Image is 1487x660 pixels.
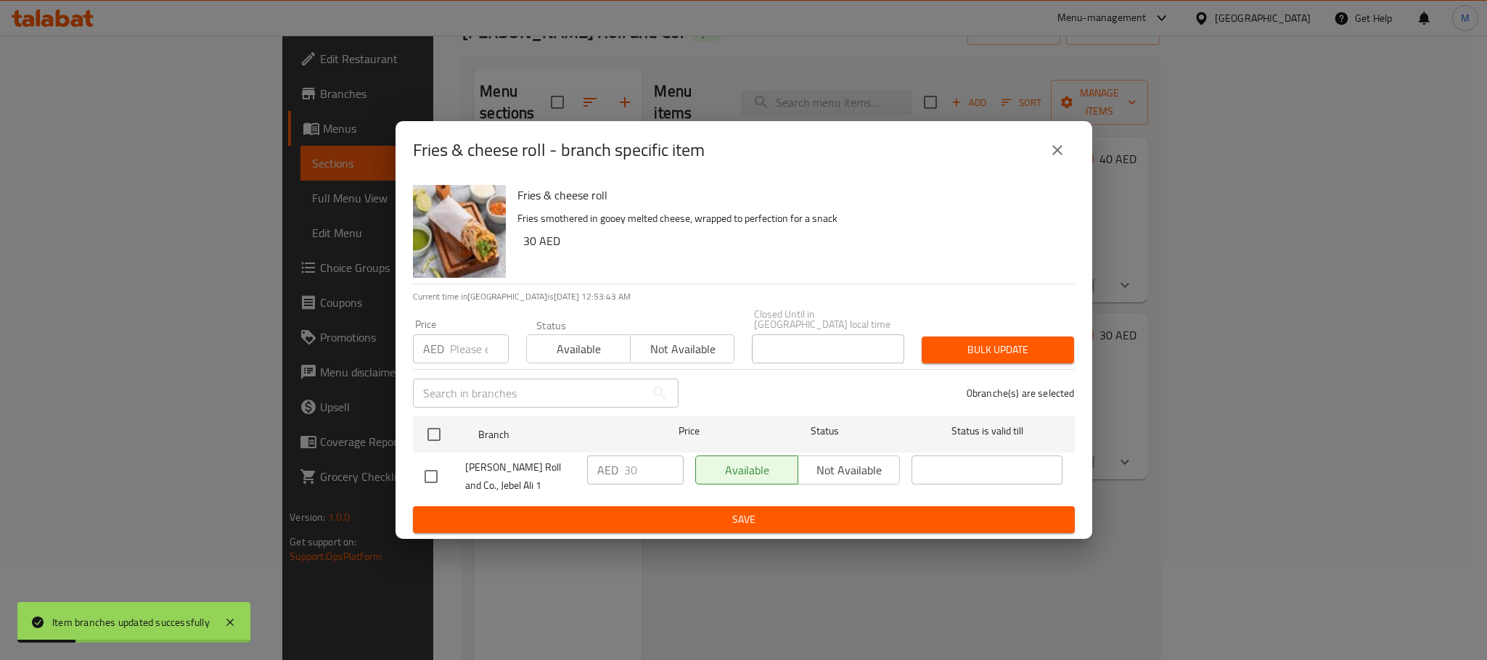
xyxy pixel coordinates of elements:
button: Save [413,506,1075,533]
span: Not available [636,339,729,360]
p: Current time in [GEOGRAPHIC_DATA] is [DATE] 12:53:43 AM [413,290,1075,303]
h6: 30 AED [523,231,1063,251]
span: Bulk update [933,341,1062,359]
h6: Fries & cheese roll [517,185,1063,205]
h2: Fries & cheese roll - branch specific item [413,139,705,162]
input: Please enter price [624,455,684,484]
button: Not available [630,334,734,363]
p: Fries smothered in gooey melted cheese, wrapped to perfection for a snack [517,210,1063,228]
p: 0 branche(s) are selected [967,386,1075,400]
input: Please enter price [450,334,509,363]
div: Item branches updated successfully [52,614,210,630]
img: Fries & cheese roll [413,185,506,278]
button: close [1040,133,1075,168]
span: Status is valid till [912,422,1062,440]
p: AED [597,461,618,479]
span: Branch [478,426,629,444]
span: Available [533,339,625,360]
button: Bulk update [922,337,1074,363]
span: Save [425,511,1063,529]
p: AED [423,340,444,358]
span: Price [641,422,737,440]
button: Available [526,334,631,363]
span: [PERSON_NAME] Roll and Co., Jebel Ali 1 [465,458,575,495]
input: Search in branches [413,379,645,408]
span: Status [749,422,900,440]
